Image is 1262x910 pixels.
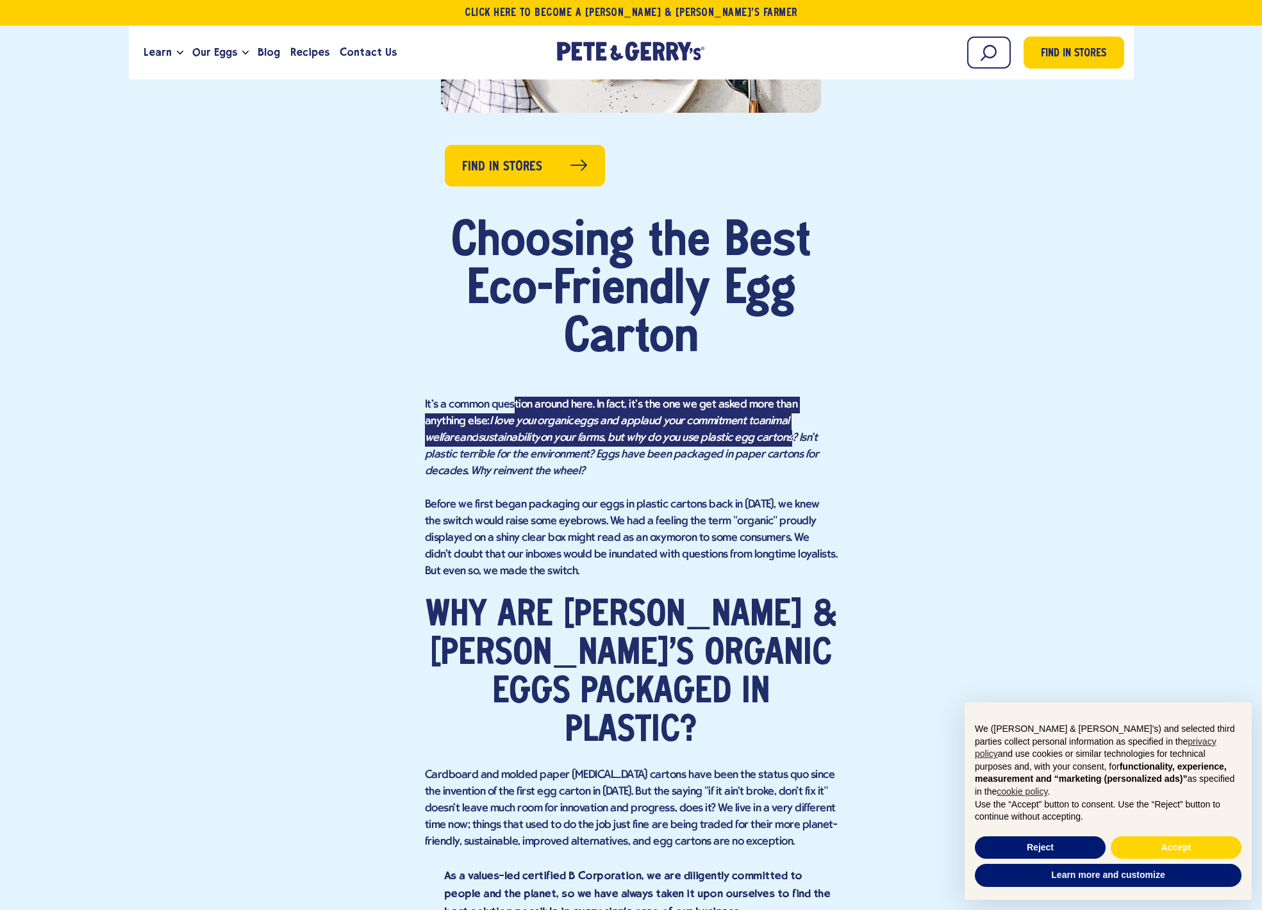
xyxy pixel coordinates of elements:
[997,786,1047,797] a: cookie policy
[425,597,838,750] h2: Why are [PERSON_NAME] & [PERSON_NAME]'s Organic Eggs packaged in plastic?
[187,35,242,70] a: Our Eggs
[967,37,1011,69] input: Search
[462,157,542,177] span: Find in Stores
[335,35,402,70] a: Contact Us
[340,44,397,60] span: Contact Us
[1024,37,1124,69] a: Find in Stores
[144,44,172,60] span: Learn
[425,497,838,580] p: Before we first began packaging our eggs in plastic cartons back in [DATE], we knew the switch wo...
[192,44,237,60] span: Our Eggs
[975,864,1241,887] button: Learn more and customize
[258,44,280,60] span: Blog
[285,35,335,70] a: Recipes
[975,798,1241,823] p: Use the “Accept” button to consent. Use the “Reject” button to continue without accepting.
[425,415,819,477] em: I love your eggs and applaud your commitment to and on your farms, but why do you use plastic egg...
[1111,836,1241,859] button: Accept
[425,415,790,445] a: animal welfare
[425,767,838,850] p: Cardboard and molded paper [MEDICAL_DATA] cartons have been the status quo since the invention of...
[537,415,574,429] a: organic
[478,432,540,445] a: sustainability
[253,35,285,70] a: Blog
[177,51,183,55] button: Open the dropdown menu for Learn
[425,219,838,363] h1: Choosing the Best Eco-Friendly Egg Carton
[1041,45,1106,63] span: Find in Stores
[138,35,177,70] a: Learn
[290,44,329,60] span: Recipes
[242,51,249,55] button: Open the dropdown menu for Our Eggs
[975,723,1241,798] p: We ([PERSON_NAME] & [PERSON_NAME]'s) and selected third parties collect personal information as s...
[445,145,605,186] a: Find in Stores
[975,836,1106,859] button: Reject
[425,397,838,480] p: It's a common question around here. In fact, it's the one we get asked more than anything else:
